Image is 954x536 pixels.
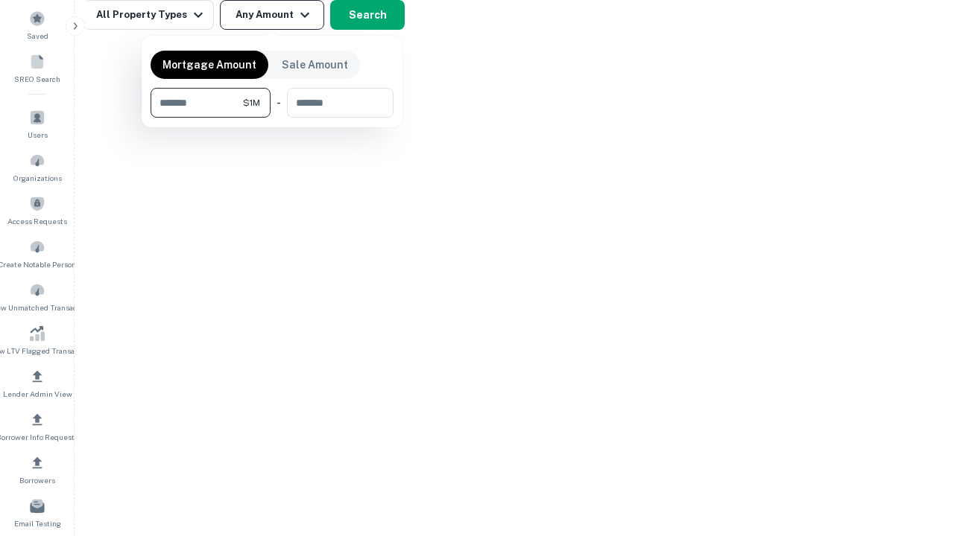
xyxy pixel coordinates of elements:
[277,88,281,118] div: -
[162,57,256,73] p: Mortgage Amount
[879,369,954,441] iframe: Chat Widget
[243,96,260,109] span: $1M
[282,57,348,73] p: Sale Amount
